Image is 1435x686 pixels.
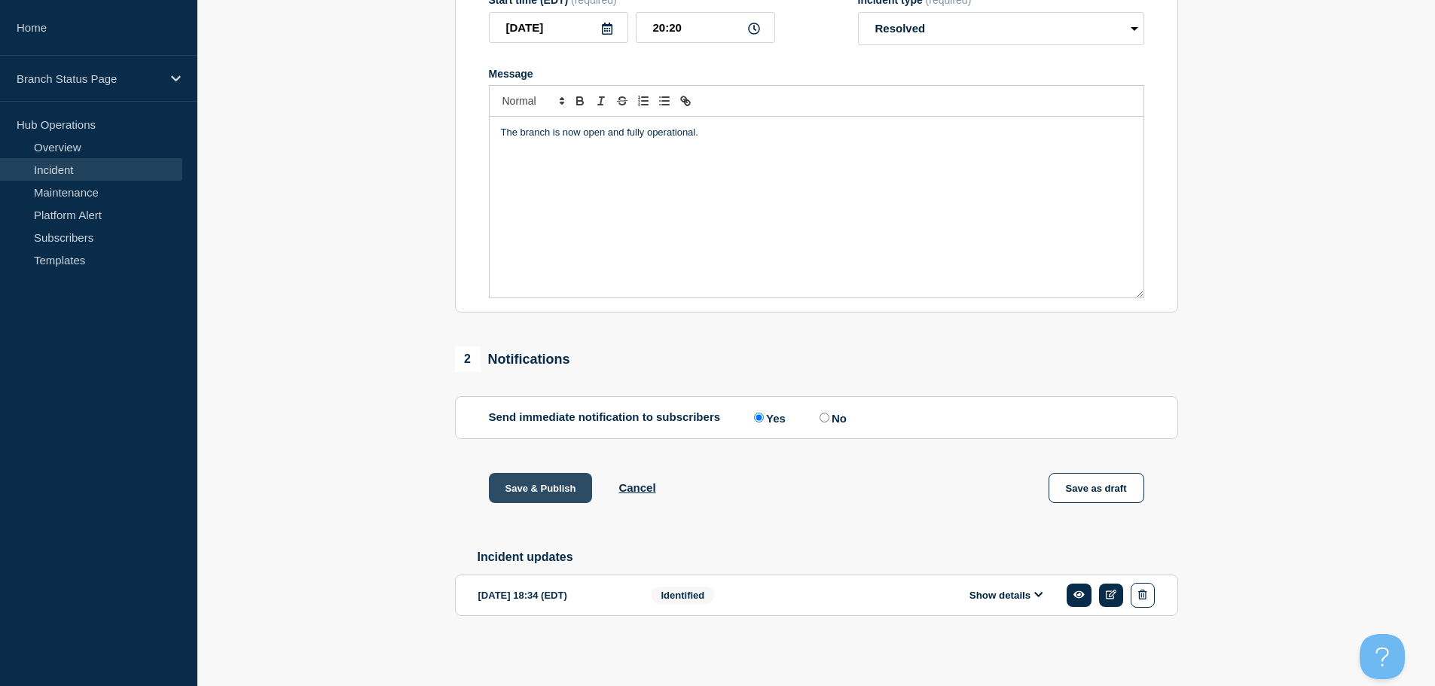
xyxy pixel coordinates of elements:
button: Toggle link [675,92,696,110]
input: HH:MM [636,12,775,43]
button: Toggle strikethrough text [612,92,633,110]
h2: Incident updates [478,550,1178,564]
div: Send immediate notification to subscribers [489,410,1144,425]
iframe: Help Scout Beacon - Open [1360,634,1405,679]
button: Toggle ordered list [633,92,654,110]
button: Save as draft [1049,473,1144,503]
button: Show details [965,589,1048,602]
p: Send immediate notification to subscribers [489,410,721,425]
div: Message [489,68,1144,80]
label: Yes [750,410,786,425]
span: 2 [455,346,481,372]
input: Yes [754,413,764,422]
div: Notifications [455,346,570,372]
div: Message [490,117,1143,297]
span: Identified [652,587,715,604]
button: Toggle bulleted list [654,92,675,110]
input: No [820,413,829,422]
button: Cancel [618,481,655,494]
div: [DATE] 18:34 (EDT) [478,583,629,608]
input: YYYY-MM-DD [489,12,628,43]
p: Branch Status Page [17,72,161,85]
span: Font size [496,92,569,110]
button: Toggle italic text [591,92,612,110]
select: Incident type [858,12,1144,45]
p: The branch is now open and fully operational. [501,126,1132,139]
button: Toggle bold text [569,92,591,110]
button: Save & Publish [489,473,593,503]
label: No [816,410,847,425]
